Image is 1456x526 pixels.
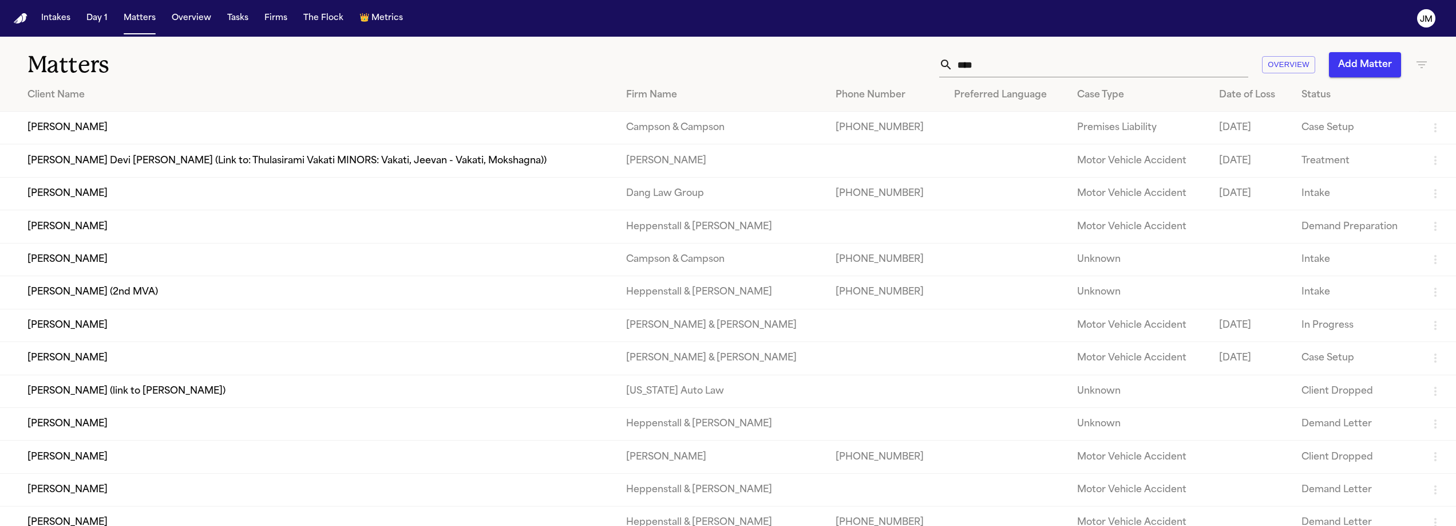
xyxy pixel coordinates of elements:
[826,441,944,473] td: [PHONE_NUMBER]
[617,309,826,341] td: [PERSON_NAME] & [PERSON_NAME]
[1210,342,1292,375] td: [DATE]
[1292,276,1419,309] td: Intake
[371,13,403,24] span: Metrics
[82,8,112,29] button: Day 1
[1068,112,1210,144] td: Premises Liability
[1210,144,1292,177] td: [DATE]
[1292,210,1419,243] td: Demand Preparation
[37,8,75,29] button: Intakes
[299,8,348,29] button: The Flock
[1292,144,1419,177] td: Treatment
[167,8,216,29] button: Overview
[14,13,27,24] img: Finch Logo
[1068,144,1210,177] td: Motor Vehicle Accident
[1068,243,1210,276] td: Unknown
[1329,52,1401,77] button: Add Matter
[1210,112,1292,144] td: [DATE]
[826,276,944,309] td: [PHONE_NUMBER]
[27,50,450,79] h1: Matters
[14,13,27,24] a: Home
[1420,15,1433,23] text: JM
[1292,342,1419,375] td: Case Setup
[617,276,826,309] td: Heppenstall & [PERSON_NAME]
[826,112,944,144] td: [PHONE_NUMBER]
[617,144,826,177] td: [PERSON_NAME]
[1292,473,1419,506] td: Demand Letter
[1292,309,1419,341] td: In Progress
[617,243,826,276] td: Campson & Campson
[617,473,826,506] td: Heppenstall & [PERSON_NAME]
[1210,177,1292,210] td: [DATE]
[1068,210,1210,243] td: Motor Vehicle Accident
[617,407,826,440] td: Heppenstall & [PERSON_NAME]
[1292,441,1419,473] td: Client Dropped
[1292,375,1419,407] td: Client Dropped
[617,375,826,407] td: [US_STATE] Auto Law
[355,8,407,29] button: crownMetrics
[1077,88,1201,102] div: Case Type
[617,177,826,210] td: Dang Law Group
[826,177,944,210] td: [PHONE_NUMBER]
[223,8,253,29] button: Tasks
[260,8,292,29] button: Firms
[617,112,826,144] td: Campson & Campson
[27,88,608,102] div: Client Name
[1292,243,1419,276] td: Intake
[1219,88,1283,102] div: Date of Loss
[359,13,369,24] span: crown
[1068,177,1210,210] td: Motor Vehicle Accident
[1068,473,1210,506] td: Motor Vehicle Accident
[1068,276,1210,309] td: Unknown
[826,243,944,276] td: [PHONE_NUMBER]
[1068,342,1210,375] td: Motor Vehicle Accident
[119,8,160,29] button: Matters
[1068,407,1210,440] td: Unknown
[1068,309,1210,341] td: Motor Vehicle Accident
[626,88,817,102] div: Firm Name
[1262,56,1315,74] button: Overview
[1292,407,1419,440] td: Demand Letter
[617,210,826,243] td: Heppenstall & [PERSON_NAME]
[617,342,826,375] td: [PERSON_NAME] & [PERSON_NAME]
[1292,177,1419,210] td: Intake
[836,88,935,102] div: Phone Number
[954,88,1059,102] div: Preferred Language
[1292,112,1419,144] td: Case Setup
[1068,375,1210,407] td: Unknown
[1301,88,1410,102] div: Status
[617,441,826,473] td: [PERSON_NAME]
[1210,309,1292,341] td: [DATE]
[1068,441,1210,473] td: Motor Vehicle Accident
